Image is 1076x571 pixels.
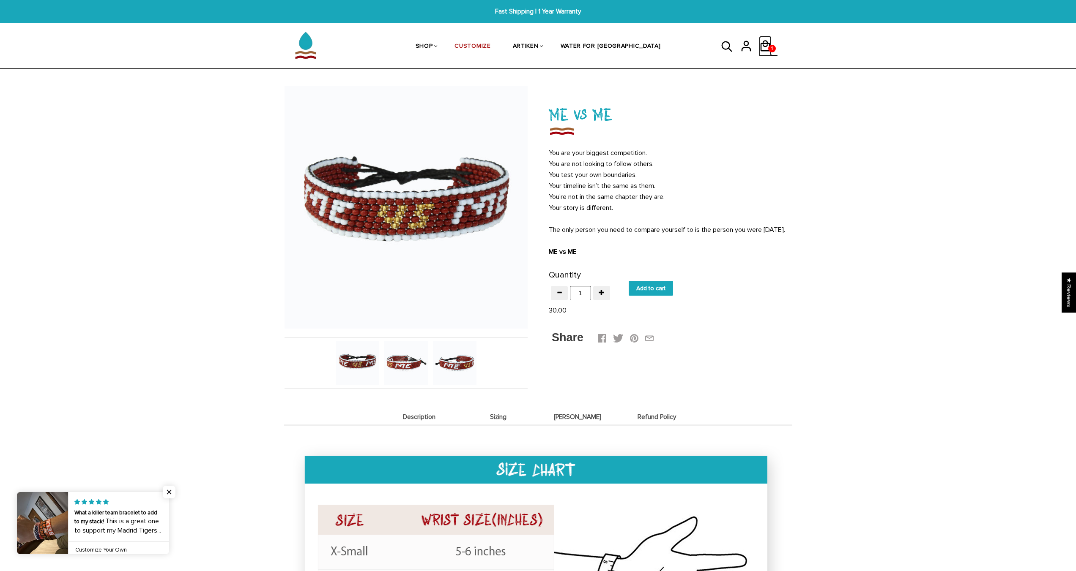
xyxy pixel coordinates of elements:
[552,331,583,344] span: Share
[561,24,661,69] a: WATER FOR [GEOGRAPHIC_DATA]
[540,413,616,421] span: [PERSON_NAME]
[328,7,748,16] span: Fast Shipping | 1 Year Warranty
[454,24,490,69] a: CUSTOMIZE
[619,413,695,421] span: Refund Policy
[549,147,792,257] p: You are your biggest competition. You are not looking to follow others. You test your own boundar...
[629,281,673,296] input: Add to cart
[549,306,567,315] span: 30.00
[382,413,457,421] span: Description
[384,341,428,385] img: ME vs ME
[163,486,175,498] span: Close popup widget
[513,24,539,69] a: ARTIKEN
[549,247,577,256] strong: ME vs ME
[759,55,778,56] a: 1
[1062,272,1076,313] div: Click to open Judge.me floating reviews tab
[336,341,379,385] img: ME vs ME
[769,43,775,54] span: 1
[433,341,476,385] img: ME vs ME
[549,103,792,125] h1: ME vs ME
[549,268,581,282] label: Quantity
[285,86,528,329] img: ME vs ME
[461,413,536,421] span: Sizing
[416,24,433,69] a: SHOP
[549,125,575,137] img: ME vs ME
